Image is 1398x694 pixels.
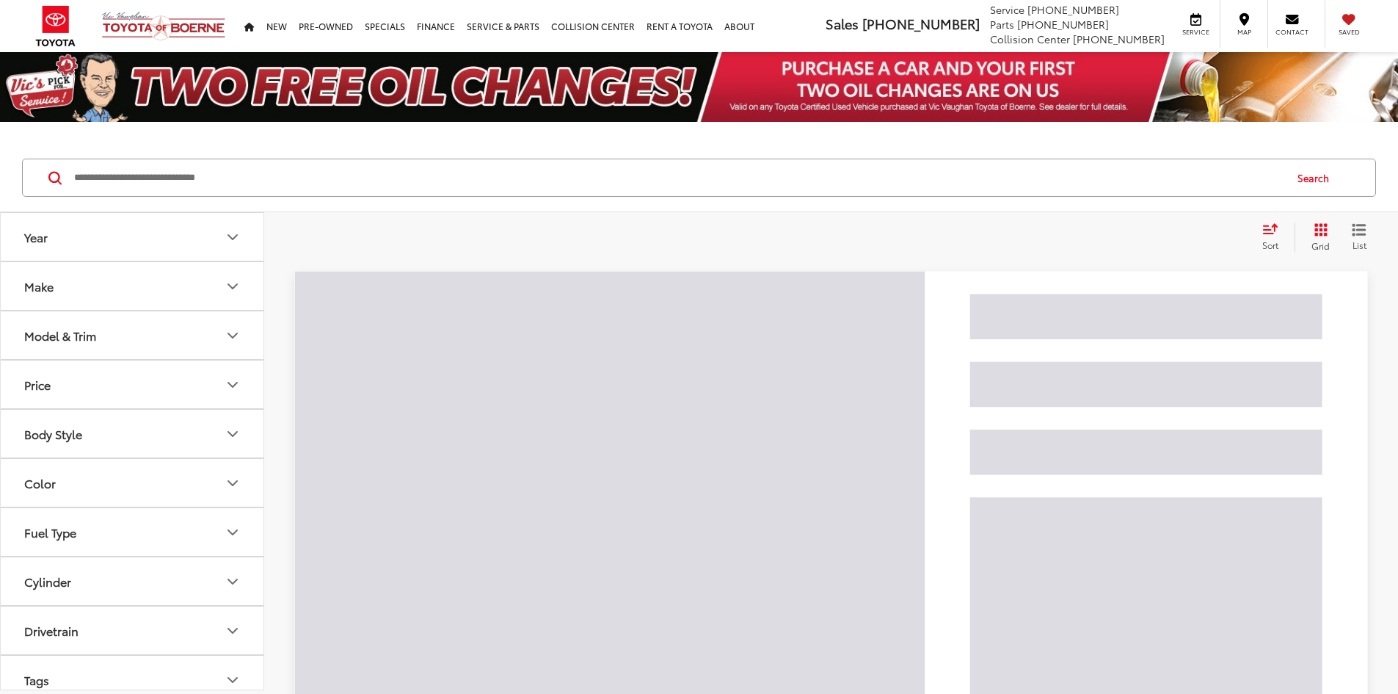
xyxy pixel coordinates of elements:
div: Make [224,278,241,295]
span: [PHONE_NUMBER] [862,14,980,33]
div: Make [24,279,54,293]
button: PricePrice [1,361,265,408]
button: YearYear [1,213,265,261]
div: Year [24,230,48,244]
div: Tags [224,671,241,689]
img: Vic Vaughan Toyota of Boerne [101,11,226,41]
div: Cylinder [224,573,241,590]
div: Price [24,377,51,391]
div: Color [24,476,56,490]
span: Service [1179,27,1212,37]
div: Fuel Type [24,525,76,539]
span: Sort [1262,239,1278,251]
span: Map [1228,27,1260,37]
div: Body Style [224,425,241,443]
div: Tags [24,673,49,687]
div: Drivetrain [24,623,79,637]
div: Model & Trim [24,328,96,342]
button: List View [1341,223,1377,252]
span: Grid [1311,239,1330,252]
span: Saved [1333,27,1365,37]
span: List [1352,239,1366,251]
button: DrivetrainDrivetrain [1,607,265,654]
span: Contact [1275,27,1308,37]
button: Grid View [1295,223,1341,252]
span: [PHONE_NUMBER] [1017,17,1109,32]
button: ColorColor [1,459,265,507]
div: Cylinder [24,574,71,588]
span: Collision Center [990,32,1070,46]
div: Body Style [24,427,82,441]
div: Color [224,474,241,492]
button: Model & TrimModel & Trim [1,311,265,359]
span: [PHONE_NUMBER] [1073,32,1165,46]
span: Sales [826,14,859,33]
span: [PHONE_NUMBER] [1027,2,1119,17]
div: Price [224,376,241,394]
div: Fuel Type [224,524,241,541]
div: Drivetrain [224,622,241,640]
button: Body StyleBody Style [1,410,265,458]
button: Select sort value [1255,223,1295,252]
span: Service [990,2,1024,17]
button: Search [1284,159,1350,196]
button: CylinderCylinder [1,557,265,605]
button: MakeMake [1,262,265,310]
span: Parts [990,17,1014,32]
div: Model & Trim [224,327,241,344]
input: Search by Make, Model, or Keyword [73,160,1284,195]
div: Year [224,228,241,246]
button: Fuel TypeFuel Type [1,508,265,556]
